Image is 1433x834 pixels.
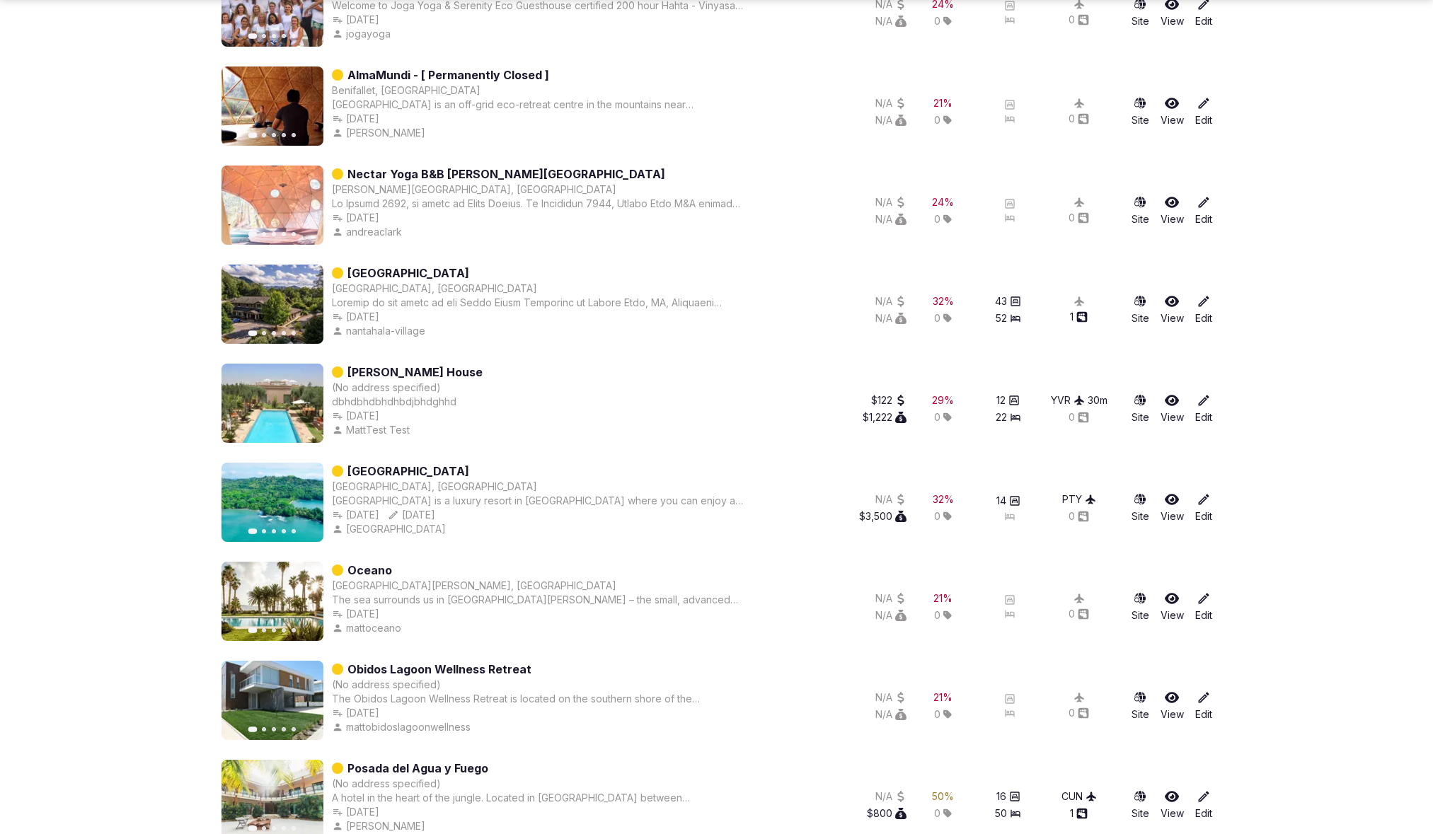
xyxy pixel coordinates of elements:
[1132,393,1149,424] a: Site
[332,480,537,494] div: [GEOGRAPHIC_DATA], [GEOGRAPHIC_DATA]
[332,112,379,126] button: [DATE]
[932,195,954,209] button: 24%
[996,393,1006,407] span: 12
[292,529,296,533] button: Go to slide 5
[875,113,907,127] button: N/A
[875,591,907,606] div: N/A
[871,393,907,407] button: $122
[248,627,257,633] button: Go to slide 1
[1069,13,1089,27] button: 0
[332,593,746,607] div: The sea surrounds us in [GEOGRAPHIC_DATA][PERSON_NAME] – the small, advanced headland in an almos...
[1132,591,1149,622] a: Site
[262,727,266,731] button: Go to slide 2
[996,393,1020,407] button: 12
[995,806,1021,821] button: 50
[1051,393,1085,407] button: YVR
[996,494,1006,508] span: 14
[1195,492,1212,523] a: Edit
[248,231,257,237] button: Go to slide 1
[332,282,537,296] div: [GEOGRAPHIC_DATA], [GEOGRAPHIC_DATA]
[221,166,323,245] img: Featured image for Nectar Yoga B&B Bowen Island
[282,826,286,830] button: Go to slide 4
[1195,393,1212,424] a: Edit
[996,789,1006,804] span: 16
[292,331,296,335] button: Go to slide 5
[934,608,940,622] span: 0
[262,826,266,830] button: Go to slide 2
[875,707,907,722] button: N/A
[1088,393,1107,407] button: 30m
[1069,211,1089,225] button: 0
[1061,789,1097,804] button: CUN
[875,294,907,308] div: N/A
[221,463,323,542] img: Featured image for Cala Mia Island Resort
[262,34,266,38] button: Go to slide 2
[1161,690,1184,722] a: View
[272,727,276,731] button: Go to slide 3
[932,195,954,209] div: 24 %
[933,591,953,606] button: 21%
[332,678,441,692] div: (No address specified)
[347,166,665,183] a: Nectar Yoga B&B [PERSON_NAME][GEOGRAPHIC_DATA]
[934,806,940,821] span: 0
[282,628,286,632] button: Go to slide 4
[332,805,379,819] button: [DATE]
[332,692,746,706] div: The Obidos Lagoon Wellness Retreat is located on the southern shore of the [GEOGRAPHIC_DATA] surr...
[1069,509,1089,523] button: 0
[934,212,940,226] span: 0
[1132,96,1149,127] a: Site
[1161,393,1184,424] a: View
[1132,492,1149,523] button: Site
[332,381,441,395] button: (No address specified)
[1069,112,1089,126] button: 0
[347,562,392,579] a: Oceano
[875,96,907,110] button: N/A
[1069,607,1089,621] button: 0
[996,410,1007,424] span: 22
[1132,690,1149,722] button: Site
[996,789,1020,804] button: 16
[934,14,940,28] span: 0
[1132,294,1149,325] a: Site
[875,492,907,506] button: N/A
[248,528,257,534] button: Go to slide 1
[332,409,379,423] button: [DATE]
[933,690,953,705] button: 21%
[332,777,441,791] div: (No address specified)
[1070,806,1088,821] div: 1
[221,562,323,641] img: Featured image for Oceano
[332,621,404,635] button: mattoceano
[221,661,323,740] img: Featured image for Obidos Lagoon Wellness Retreat
[262,133,266,137] button: Go to slide 2
[262,331,266,335] button: Go to slide 2
[332,423,413,437] button: MattTest Test
[332,83,480,98] button: Benifallet, [GEOGRAPHIC_DATA]
[332,98,746,112] div: [GEOGRAPHIC_DATA] is an off-grid eco-retreat centre in the mountains near [GEOGRAPHIC_DATA], [GEO...
[933,294,954,308] div: 32 %
[1132,195,1149,226] a: Site
[1161,591,1184,622] a: View
[332,27,393,41] div: jogayoga
[282,34,286,38] button: Go to slide 4
[388,508,435,522] button: [DATE]
[1195,690,1212,722] a: Edit
[1195,789,1212,821] a: Edit
[1132,789,1149,821] button: Site
[332,607,379,621] button: [DATE]
[332,183,616,197] button: [PERSON_NAME][GEOGRAPHIC_DATA], [GEOGRAPHIC_DATA]
[262,529,266,533] button: Go to slide 2
[248,726,257,732] button: Go to slide 1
